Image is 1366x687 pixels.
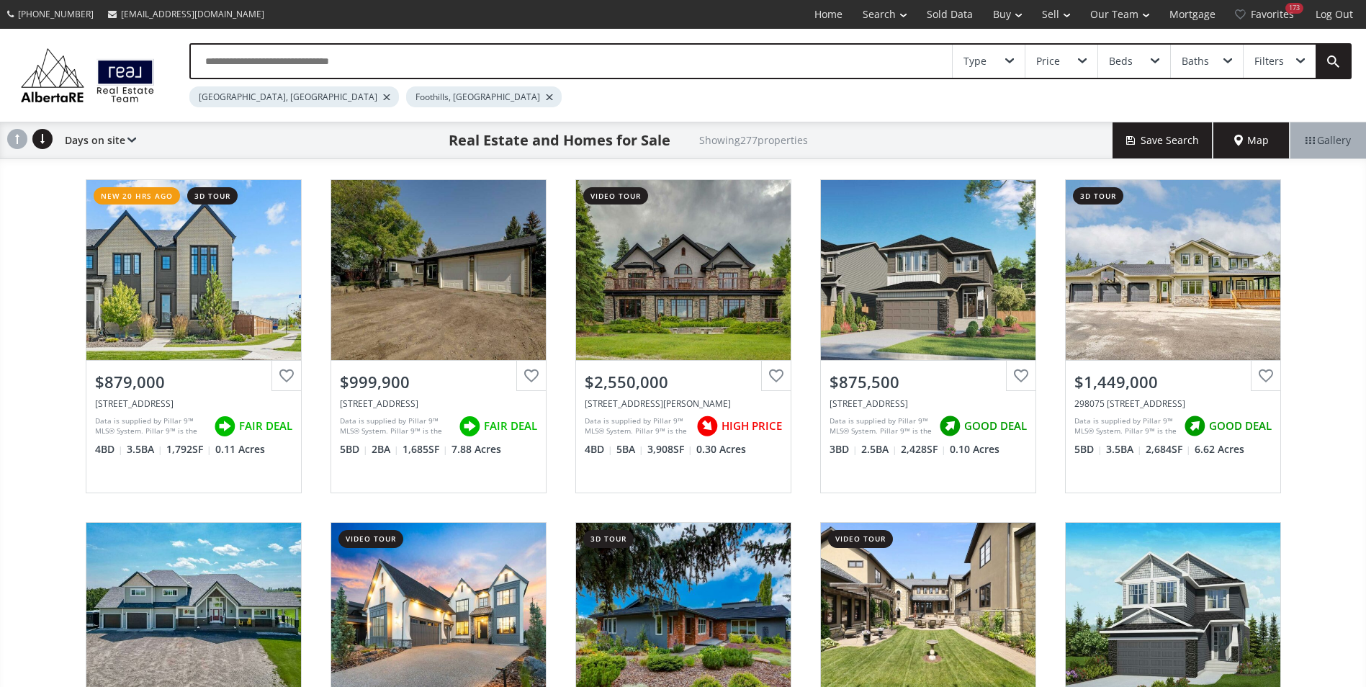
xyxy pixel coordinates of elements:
span: FAIR DEAL [239,418,292,434]
div: $879,000 [95,371,292,393]
div: $2,550,000 [585,371,782,393]
div: Foothills, [GEOGRAPHIC_DATA] [406,86,562,107]
a: video tour$2,550,000[STREET_ADDRESS][PERSON_NAME]Data is supplied by Pillar 9™ MLS® System. Pilla... [561,165,806,508]
div: Map [1213,122,1290,158]
span: 2,684 SF [1146,442,1191,457]
div: Beds [1109,56,1133,66]
div: Price [1036,56,1060,66]
span: FAIR DEAL [484,418,537,434]
a: [EMAIL_ADDRESS][DOMAIN_NAME] [101,1,271,27]
div: 298075 218 Street West #200, Rural Foothills County, AB T1S2Y6 [1074,398,1272,410]
span: 2 BA [372,442,399,457]
a: $999,900[STREET_ADDRESS]Data is supplied by Pillar 9™ MLS® System. Pillar 9™ is the owner of the ... [316,165,561,508]
span: 0.10 Acres [950,442,999,457]
span: 2,428 SF [901,442,946,457]
h2: Showing 277 properties [699,135,808,145]
img: rating icon [210,412,239,441]
span: 3.5 BA [1106,442,1142,457]
div: $999,900 [340,371,537,393]
h1: Real Estate and Homes for Sale [449,130,670,151]
span: 3 BD [830,442,858,457]
a: new 20 hrs ago3d tour$879,000[STREET_ADDRESS]Data is supplied by Pillar 9™ MLS® System. Pillar 9™... [71,165,316,508]
div: Data is supplied by Pillar 9™ MLS® System. Pillar 9™ is the owner of the copyright in its MLS® Sy... [1074,416,1177,437]
span: 0.11 Acres [215,442,265,457]
span: 1,685 SF [403,442,448,457]
img: rating icon [935,412,964,441]
div: Data is supplied by Pillar 9™ MLS® System. Pillar 9™ is the owner of the copyright in its MLS® Sy... [585,416,689,437]
div: Baths [1182,56,1209,66]
span: HIGH PRICE [722,418,782,434]
span: 7.88 Acres [451,442,501,457]
a: $875,500[STREET_ADDRESS]Data is supplied by Pillar 9™ MLS® System. Pillar 9™ is the owner of the ... [806,165,1051,508]
div: Data is supplied by Pillar 9™ MLS® System. Pillar 9™ is the owner of the copyright in its MLS® Sy... [830,416,932,437]
div: 1002 Harmony Parade, Rural Rocky View County, AB T3Z 0H1 [95,398,292,410]
span: [EMAIL_ADDRESS][DOMAIN_NAME] [121,8,264,20]
div: 23140 Township Road 272, Rural Rocky View County, AB T4B 2A3 [340,398,537,410]
span: Map [1234,133,1269,148]
div: Filters [1254,56,1284,66]
span: [PHONE_NUMBER] [18,8,94,20]
span: 6.62 Acres [1195,442,1244,457]
div: Data is supplied by Pillar 9™ MLS® System. Pillar 9™ is the owner of the copyright in its MLS® Sy... [95,416,207,437]
div: Type [963,56,987,66]
button: Save Search [1113,122,1213,158]
span: 0.30 Acres [696,442,746,457]
span: 5 BD [1074,442,1102,457]
span: 1,792 SF [166,442,212,457]
div: Gallery [1290,122,1366,158]
img: rating icon [1180,412,1209,441]
img: Logo [14,45,161,106]
span: 4 BD [585,442,613,457]
a: 3d tour$1,449,000298075 [STREET_ADDRESS]Data is supplied by Pillar 9™ MLS® System. Pillar 9™ is t... [1051,165,1295,508]
div: 124 Misty Morning Drive, Rural Rocky View County, AB T3Z 2Z7 [585,398,782,410]
span: Gallery [1306,133,1351,148]
span: 3.5 BA [127,442,163,457]
div: Days on site [58,122,136,158]
div: 629 Sailfin Drive, Rural Rocky View County, AB T3Z 0J5 [830,398,1027,410]
span: 4 BD [95,442,123,457]
div: [GEOGRAPHIC_DATA], [GEOGRAPHIC_DATA] [189,86,399,107]
div: 173 [1285,3,1303,14]
div: $1,449,000 [1074,371,1272,393]
img: rating icon [693,412,722,441]
img: rating icon [455,412,484,441]
div: $875,500 [830,371,1027,393]
div: Data is supplied by Pillar 9™ MLS® System. Pillar 9™ is the owner of the copyright in its MLS® Sy... [340,416,451,437]
span: 3,908 SF [647,442,693,457]
span: GOOD DEAL [1209,418,1272,434]
span: 5 BD [340,442,368,457]
span: GOOD DEAL [964,418,1027,434]
span: 5 BA [616,442,644,457]
span: 2.5 BA [861,442,897,457]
